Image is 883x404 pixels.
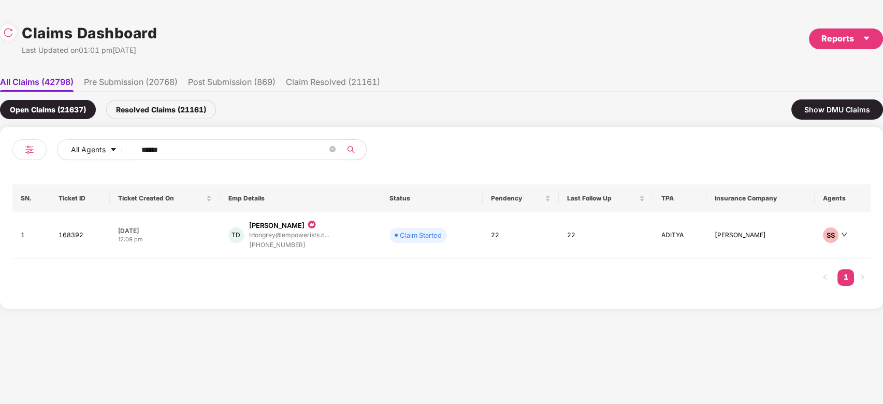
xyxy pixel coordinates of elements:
div: Last Updated on 01:01 pm[DATE] [22,45,157,56]
td: 1 [12,212,50,259]
span: All Agents [71,144,106,155]
div: [PERSON_NAME] [249,221,305,230]
th: Emp Details [220,184,381,212]
th: Agents [815,184,871,212]
button: right [854,269,871,286]
button: left [817,269,833,286]
span: down [841,232,847,238]
div: Resolved Claims (21161) [106,100,216,119]
th: Ticket Created On [110,184,220,212]
th: SN. [12,184,50,212]
div: SS [823,227,838,243]
td: ADITYA [653,212,706,259]
span: Last Follow Up [567,194,637,203]
a: 1 [837,269,854,285]
h1: Claims Dashboard [22,22,157,45]
button: All Agentscaret-down [57,139,139,160]
div: Reports [821,32,871,45]
div: [PHONE_NUMBER] [249,240,329,250]
li: 1 [837,269,854,286]
span: Ticket Created On [118,194,204,203]
li: Claim Resolved (21161) [286,77,380,92]
span: Pendency [491,194,543,203]
li: Post Submission (869) [188,77,276,92]
div: TD [228,227,244,243]
th: Insurance Company [706,184,814,212]
img: icon [307,219,317,230]
div: tdongrey@empowerists.c... [249,232,329,238]
span: left [822,274,828,280]
td: 22 [483,212,559,259]
div: Show DMU Claims [791,99,883,120]
td: 168392 [50,212,110,259]
th: Last Follow Up [559,184,653,212]
td: [PERSON_NAME] [706,212,814,259]
img: svg+xml;base64,PHN2ZyBpZD0iUmVsb2FkLTMyeDMyIiB4bWxucz0iaHR0cDovL3d3dy53My5vcmcvMjAwMC9zdmciIHdpZH... [3,27,13,38]
th: Status [381,184,483,212]
span: caret-down [110,146,117,154]
div: 12:09 pm [118,235,212,244]
span: close-circle [329,146,336,152]
span: close-circle [329,145,336,155]
li: Previous Page [817,269,833,286]
li: Pre Submission (20768) [84,77,178,92]
td: 22 [559,212,653,259]
span: right [859,274,865,280]
img: svg+xml;base64,PHN2ZyB4bWxucz0iaHR0cDovL3d3dy53My5vcmcvMjAwMC9zdmciIHdpZHRoPSIyNCIgaGVpZ2h0PSIyNC... [23,143,36,156]
div: Claim Started [400,230,442,240]
span: search [341,146,361,154]
button: search [341,139,367,160]
span: caret-down [862,34,871,42]
th: Ticket ID [50,184,110,212]
th: Pendency [483,184,559,212]
th: TPA [653,184,706,212]
div: [DATE] [118,226,212,235]
li: Next Page [854,269,871,286]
